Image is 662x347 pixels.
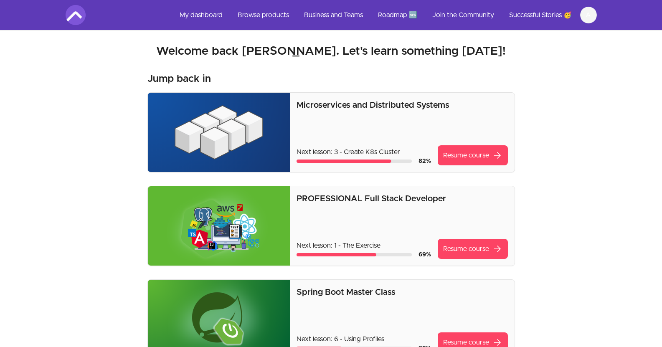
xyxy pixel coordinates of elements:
[297,160,411,163] div: Course progress
[438,145,508,165] a: Resume coursearrow_forward
[148,93,290,172] img: Product image for Microservices and Distributed Systems
[66,44,597,59] h2: Welcome back [PERSON_NAME]. Let's learn something [DATE]!
[147,72,211,86] h3: Jump back in
[297,147,431,157] p: Next lesson: 3 - Create K8s Cluster
[173,5,597,25] nav: Main
[502,5,578,25] a: Successful Stories 🥳
[66,5,86,25] img: Amigoscode logo
[297,5,370,25] a: Business and Teams
[148,186,290,266] img: Product image for PROFESSIONAL Full Stack Developer
[371,5,424,25] a: Roadmap 🆕
[297,241,431,251] p: Next lesson: 1 - The Exercise
[297,99,507,111] p: Microservices and Distributed Systems
[231,5,296,25] a: Browse products
[426,5,501,25] a: Join the Community
[419,158,431,164] span: 82 %
[297,286,507,298] p: Spring Boot Master Class
[580,7,597,23] button: A
[297,253,411,256] div: Course progress
[173,5,229,25] a: My dashboard
[492,244,502,254] span: arrow_forward
[492,150,502,160] span: arrow_forward
[297,334,431,344] p: Next lesson: 6 - Using Profiles
[438,239,508,259] a: Resume coursearrow_forward
[419,252,431,258] span: 69 %
[297,193,507,205] p: PROFESSIONAL Full Stack Developer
